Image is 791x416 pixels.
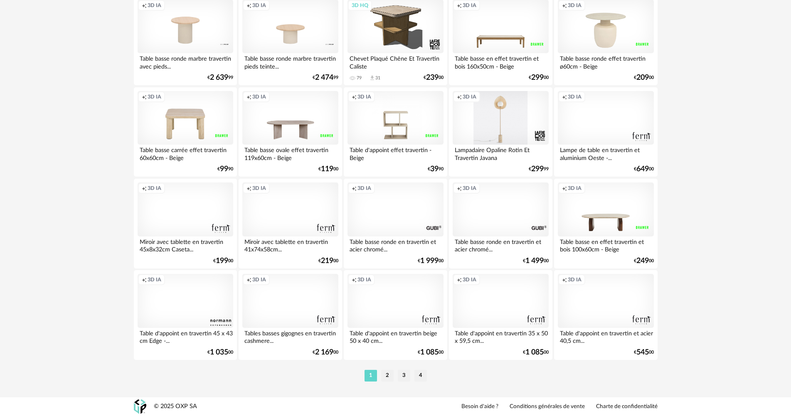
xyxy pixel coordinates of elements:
div: Table basse en effet travertin et bois 160x50cm - Beige [453,53,548,70]
span: Creation icon [352,94,357,100]
span: Creation icon [562,276,567,283]
div: € 00 [318,166,338,172]
div: € 00 [213,258,233,264]
a: Creation icon 3D IA Miroir avec tablette en travertin 41x74x58cm... €21900 [239,179,342,268]
span: 3D IA [357,276,371,283]
a: Creation icon 3D IA Table d'appoint en travertin 35 x 50 x 59,5 cm... €1 08500 [449,270,552,360]
div: Table basse ronde marbre travertin pieds teinte... [242,53,338,70]
span: 119 [321,166,333,172]
span: 649 [636,166,649,172]
a: Conditions générales de vente [510,403,585,411]
span: Creation icon [142,2,147,9]
div: 31 [375,75,380,81]
a: Creation icon 3D IA Table basse ronde en travertin et acier chromé... €1 99900 [344,179,447,268]
span: Creation icon [457,94,462,100]
div: € 90 [217,166,233,172]
div: € 99 [529,166,549,172]
div: Table basse carrée effet travertin 60x60cm - Beige [138,145,233,161]
div: € 90 [428,166,444,172]
span: 249 [636,258,649,264]
span: 1 085 [525,350,544,355]
div: € 99 [207,75,233,81]
span: Creation icon [562,94,567,100]
div: Table basse ovale effet travertin 119x60cm - Beige [242,145,338,161]
span: Creation icon [142,185,147,192]
a: Creation icon 3D IA Lampe de table en travertin et aluminium Oeste -... €64900 [554,87,657,177]
span: 3D IA [148,2,161,9]
span: Creation icon [246,276,251,283]
a: Charte de confidentialité [596,403,658,411]
span: 1 499 [525,258,544,264]
span: Creation icon [562,2,567,9]
div: Table d'appoint en travertin 35 x 50 x 59,5 cm... [453,328,548,345]
div: Miroir avec tablette en travertin 41x74x58cm... [242,236,338,253]
div: € 00 [418,350,444,355]
a: Besoin d'aide ? [461,403,498,411]
img: OXP [134,399,146,414]
span: Download icon [369,75,375,81]
span: 545 [636,350,649,355]
div: Table d'appoint en travertin beige 50 x 40 cm... [347,328,443,345]
span: 3D IA [463,94,476,100]
span: Creation icon [246,94,251,100]
span: 3D IA [148,185,161,192]
div: Table basse en effet travertin et bois 100x60cm - Beige [558,236,653,253]
div: € 00 [634,350,654,355]
a: Creation icon 3D IA Tables basses gigognes en travertin cashmere... €2 16900 [239,270,342,360]
span: 3D IA [568,276,582,283]
div: Miroir avec tablette en travertin 45x8x32cm Caseta... [138,236,233,253]
a: Creation icon 3D IA Table d'appoint en travertin beige 50 x 40 cm... €1 08500 [344,270,447,360]
div: € 99 [313,75,338,81]
div: € 00 [523,258,549,264]
span: 3D IA [463,276,476,283]
div: Table d'appoint en travertin 45 x 43 cm Edge -... [138,328,233,345]
li: 1 [365,370,377,382]
div: € 00 [207,350,233,355]
a: Creation icon 3D IA Table d'appoint effet travertin - Beige €3990 [344,87,447,177]
span: 3D IA [252,2,266,9]
a: Creation icon 3D IA Table basse ovale effet travertin 119x60cm - Beige €11900 [239,87,342,177]
span: 3D IA [148,276,161,283]
div: € 00 [318,258,338,264]
span: 3D IA [357,185,371,192]
span: Creation icon [246,185,251,192]
div: Tables basses gigognes en travertin cashmere... [242,328,338,345]
span: 1 035 [210,350,228,355]
span: 3D IA [568,94,582,100]
span: 1 999 [420,258,439,264]
div: Table basse ronde en travertin et acier chromé... [453,236,548,253]
a: Creation icon 3D IA Table basse carrée effet travertin 60x60cm - Beige €9990 [134,87,237,177]
span: 39 [430,166,439,172]
span: 299 [531,75,544,81]
span: 3D IA [568,185,582,192]
span: 239 [426,75,439,81]
span: Creation icon [457,276,462,283]
div: 79 [357,75,362,81]
a: Creation icon 3D IA Table basse en effet travertin et bois 100x60cm - Beige €24900 [554,179,657,268]
span: 99 [220,166,228,172]
div: Chevet Plaqué Chêne Et Travertin Caliste [347,53,443,70]
a: Creation icon 3D IA Table d'appoint en travertin et acier 40,5 cm... €54500 [554,270,657,360]
div: Lampadaire Opaline Rotin Et Travertin Javana [453,145,548,161]
a: Creation icon 3D IA Table basse ronde en travertin et acier chromé... €1 49900 [449,179,552,268]
div: Table d'appoint effet travertin - Beige [347,145,443,161]
span: Creation icon [457,2,462,9]
div: © 2025 OXP SA [154,403,197,411]
div: Table basse ronde effet travertin ø60cm - Beige [558,53,653,70]
div: € 00 [424,75,444,81]
span: 3D IA [148,94,161,100]
span: 299 [531,166,544,172]
div: € 00 [634,258,654,264]
span: 3D IA [568,2,582,9]
li: 3 [398,370,410,382]
span: 3D IA [463,2,476,9]
span: Creation icon [352,185,357,192]
div: Table basse ronde en travertin et acier chromé... [347,236,443,253]
a: Creation icon 3D IA Miroir avec tablette en travertin 45x8x32cm Caseta... €19900 [134,179,237,268]
span: Creation icon [246,2,251,9]
span: Creation icon [142,276,147,283]
div: € 00 [313,350,338,355]
span: 2 474 [315,75,333,81]
span: 219 [321,258,333,264]
span: 2 639 [210,75,228,81]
